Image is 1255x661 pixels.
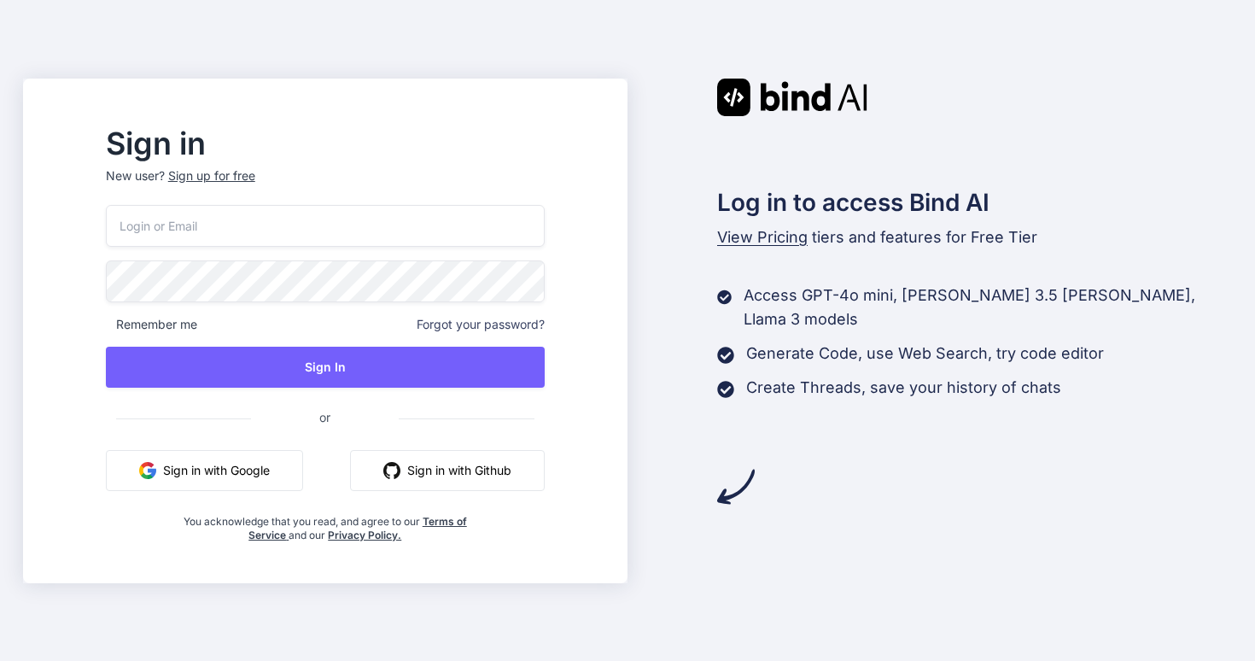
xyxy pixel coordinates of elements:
p: Generate Code, use Web Search, try code editor [746,342,1104,366]
img: arrow [717,468,755,506]
span: or [251,396,399,438]
div: You acknowledge that you read, and agree to our and our [178,505,471,542]
p: New user? [106,167,545,205]
a: Terms of Service [248,515,467,541]
a: Privacy Policy. [328,529,401,541]
input: Login or Email [106,205,545,247]
button: Sign in with Google [106,450,303,491]
img: github [383,462,400,479]
img: google [139,462,156,479]
img: Bind AI logo [717,79,867,116]
h2: Log in to access Bind AI [717,184,1233,220]
button: Sign in with Github [350,450,545,491]
p: tiers and features for Free Tier [717,225,1233,249]
p: Create Threads, save your history of chats [746,376,1061,400]
p: Access GPT-4o mini, [PERSON_NAME] 3.5 [PERSON_NAME], Llama 3 models [744,284,1232,331]
span: View Pricing [717,228,808,246]
span: Remember me [106,316,197,333]
button: Sign In [106,347,545,388]
span: Forgot your password? [417,316,545,333]
div: Sign up for free [168,167,255,184]
h2: Sign in [106,130,545,157]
